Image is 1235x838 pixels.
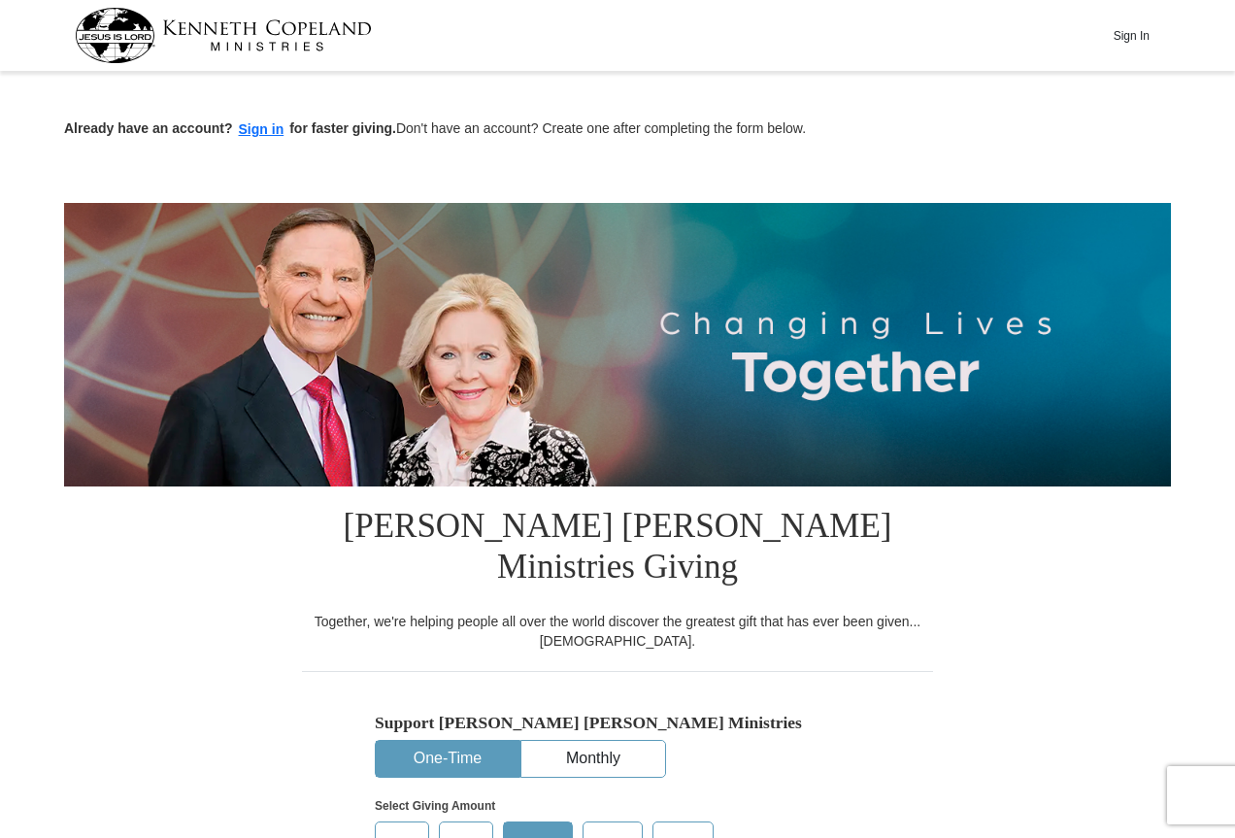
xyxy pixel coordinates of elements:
[521,741,665,777] button: Monthly
[375,713,860,733] h5: Support [PERSON_NAME] [PERSON_NAME] Ministries
[1102,20,1160,50] button: Sign In
[375,799,495,813] strong: Select Giving Amount
[376,741,519,777] button: One-Time
[302,486,933,612] h1: [PERSON_NAME] [PERSON_NAME] Ministries Giving
[64,118,1171,141] p: Don't have an account? Create one after completing the form below.
[64,120,396,136] strong: Already have an account? for faster giving.
[233,118,290,141] button: Sign in
[302,612,933,651] div: Together, we're helping people all over the world discover the greatest gift that has ever been g...
[75,8,372,63] img: kcm-header-logo.svg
